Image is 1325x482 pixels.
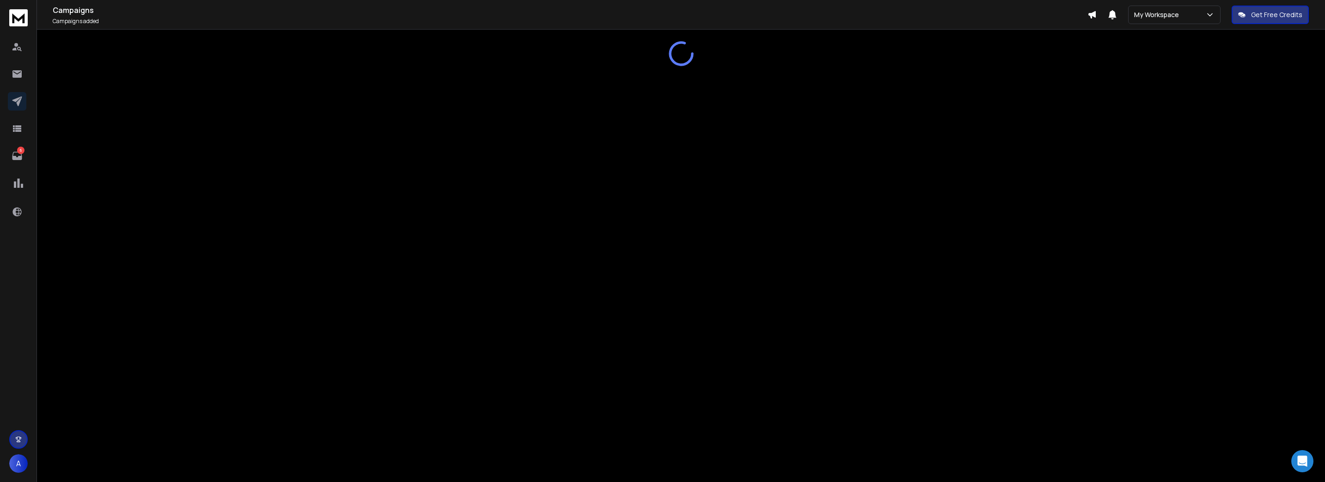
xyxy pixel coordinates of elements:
button: A [9,454,28,473]
img: logo [9,9,28,26]
p: Campaigns added [53,18,1087,25]
p: Get Free Credits [1251,10,1302,19]
h1: Campaigns [53,5,1087,16]
p: My Workspace [1134,10,1183,19]
p: 6 [17,147,24,154]
a: 6 [8,147,26,165]
div: Open Intercom Messenger [1291,450,1313,472]
button: Get Free Credits [1232,6,1309,24]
